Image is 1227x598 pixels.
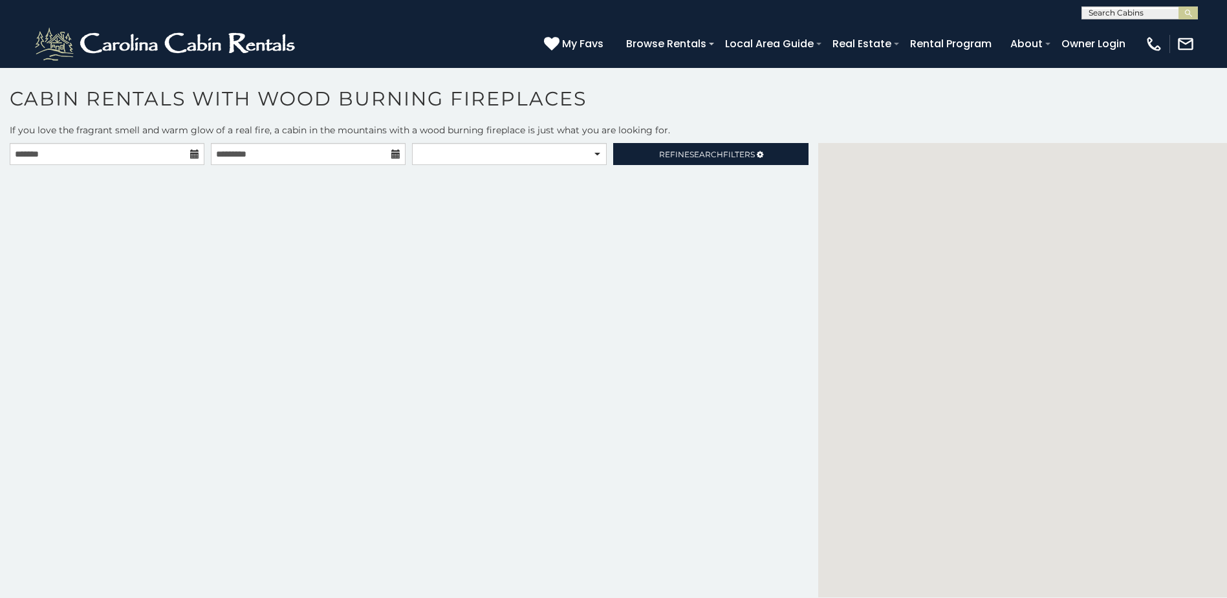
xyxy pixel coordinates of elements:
a: Rental Program [904,32,998,55]
img: phone-regular-white.png [1145,35,1163,53]
a: Local Area Guide [719,32,820,55]
a: My Favs [544,36,607,52]
a: RefineSearchFilters [613,143,808,165]
a: Real Estate [826,32,898,55]
span: Refine Filters [659,149,755,159]
span: My Favs [562,36,603,52]
span: Search [690,149,723,159]
a: About [1004,32,1049,55]
img: mail-regular-white.png [1177,35,1195,53]
a: Owner Login [1055,32,1132,55]
a: Browse Rentals [620,32,713,55]
img: White-1-2.png [32,25,301,63]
